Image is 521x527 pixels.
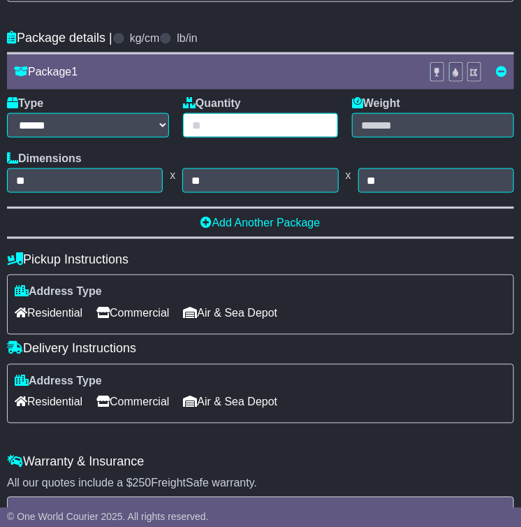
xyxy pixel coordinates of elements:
span: Air & Sea Depot [184,391,278,413]
span: Residential [15,391,82,413]
span: Air & Sea Depot [184,303,278,324]
label: kg/cm [130,31,160,45]
div: All our quotes include a $ FreightSafe warranty. [7,477,514,490]
a: Add Another Package [201,217,321,229]
span: Residential [15,303,82,324]
h4: Package details | [7,31,112,45]
span: © One World Courier 2025. All rights reserved. [7,511,209,522]
label: Address Type [15,375,102,388]
h4: Pickup Instructions [7,253,514,268]
span: Commercial [96,391,169,413]
span: x [339,168,358,182]
label: lb/in [177,31,197,45]
div: Package [7,65,423,78]
span: 250 [133,477,152,489]
a: Remove this item [496,66,507,78]
label: Type [7,96,43,110]
label: Address Type [15,285,102,298]
span: x [163,168,182,182]
label: Quantity [183,96,241,110]
span: 1 [71,66,78,78]
h4: Warranty & Insurance [7,455,514,470]
label: Weight [352,96,400,110]
span: Commercial [96,303,169,324]
label: Dimensions [7,152,82,165]
h4: Delivery Instructions [7,342,514,356]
